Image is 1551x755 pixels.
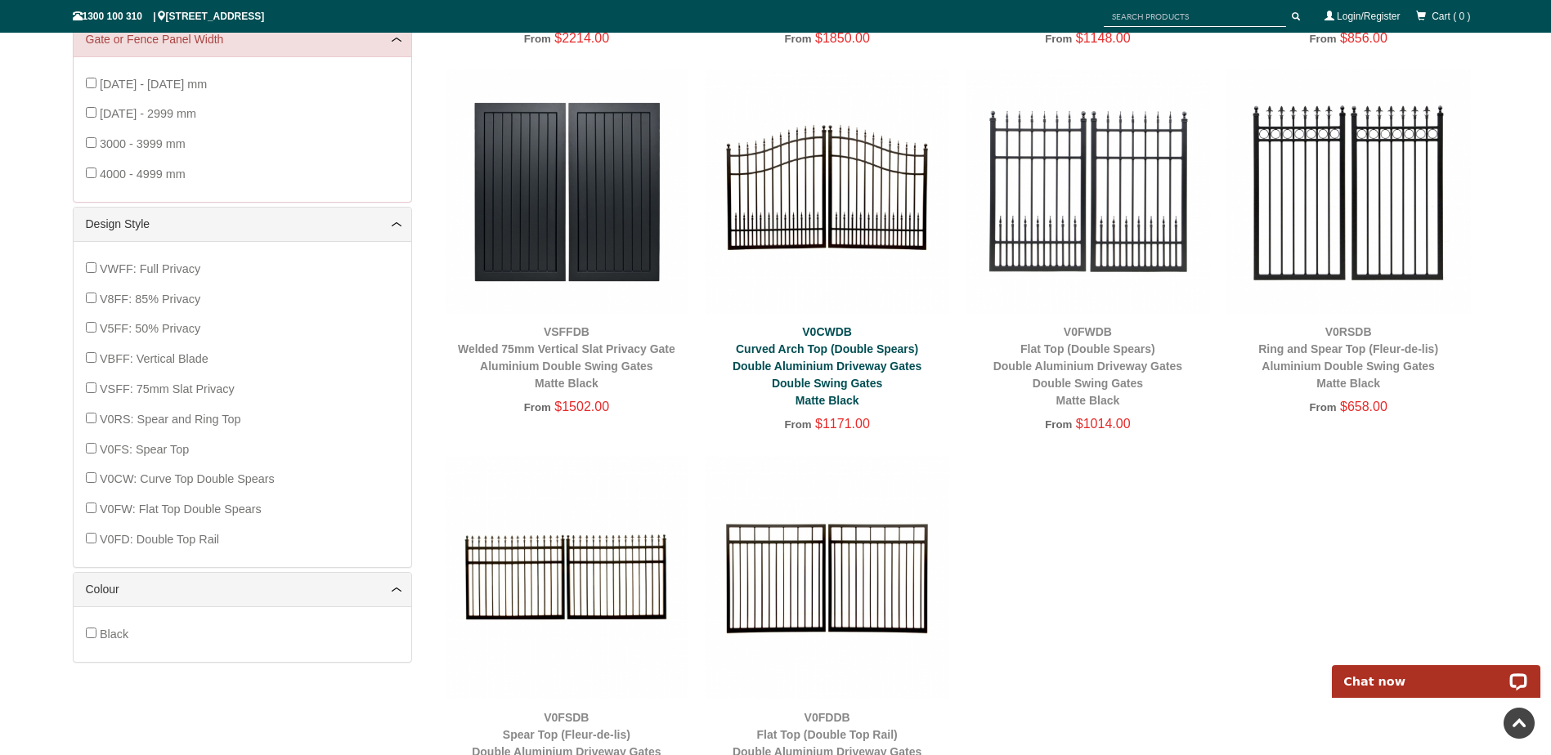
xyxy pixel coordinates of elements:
[445,69,689,314] img: VSFFDB - Welded 75mm Vertical Slat Privacy Gate - Aluminium Double Swing Gates - Matte Black - Ga...
[86,31,399,48] a: Gate or Fence Panel Width
[705,69,949,314] img: V0CWDB - Curved Arch Top (Double Spears) - Double Aluminium Driveway Gates - Double Swing Gates -...
[1076,31,1131,45] span: $1148.00
[554,31,609,45] span: $2214.00
[1104,7,1286,27] input: SEARCH PRODUCTS
[100,293,200,306] span: V8FF: 85% Privacy
[554,400,609,413] span: $1502.00
[100,137,186,150] span: 3000 - 3999 mm
[784,33,811,45] span: From
[733,325,921,407] a: V0CWDBCurved Arch Top (Double Spears)Double Aluminium Driveway GatesDouble Swing GatesMatte Black
[100,628,128,641] span: Black
[524,401,551,413] span: From
[100,262,200,275] span: VWFF: Full Privacy
[100,533,219,546] span: V0FD: Double Top Rail
[458,325,675,390] a: VSFFDBWelded 75mm Vertical Slat Privacy GateAluminium Double Swing GatesMatte Black
[100,413,241,426] span: V0RS: Spear and Ring Top
[784,418,811,431] span: From
[1340,400,1387,413] span: $658.00
[524,33,551,45] span: From
[1076,417,1131,431] span: $1014.00
[100,168,186,181] span: 4000 - 4999 mm
[1321,646,1551,698] iframe: LiveChat chat widget
[815,417,870,431] span: $1171.00
[73,11,265,22] span: 1300 100 310 | [STREET_ADDRESS]
[1309,401,1336,413] span: From
[100,78,207,91] span: [DATE] - [DATE] mm
[100,352,208,365] span: VBFF: Vertical Blade
[1045,418,1072,431] span: From
[966,69,1210,314] img: V0FWDB - Flat Top (Double Spears) - Double Aluminium Driveway Gates - Double Swing Gates - Matte ...
[1432,11,1470,22] span: Cart ( 0 )
[1226,69,1471,314] img: V0RSDB - Ring and Spear Top (Fleur-de-lis) - Aluminium Double Swing Gates - Matte Black - Gate Wa...
[1258,325,1438,390] a: V0RSDBRing and Spear Top (Fleur-de-lis)Aluminium Double Swing GatesMatte Black
[1309,33,1336,45] span: From
[445,456,689,700] img: V0FSDB - Spear Top (Fleur-de-lis) - Double Aluminium Driveway Gates - Double Swing Gates - Matte ...
[86,581,399,598] a: Colour
[100,472,275,485] span: V0CW: Curve Top Double Spears
[100,443,189,456] span: V0FS: Spear Top
[100,107,196,120] span: [DATE] - 2999 mm
[993,325,1182,407] a: V0FWDBFlat Top (Double Spears)Double Aluminium Driveway GatesDouble Swing GatesMatte Black
[1340,31,1387,45] span: $856.00
[100,382,235,395] span: VSFF: 75mm Slat Privacy
[100,503,262,516] span: V0FW: Flat Top Double Spears
[1045,33,1072,45] span: From
[1337,11,1400,22] a: Login/Register
[815,31,870,45] span: $1850.00
[86,216,399,233] a: Design Style
[100,322,200,335] span: V5FF: 50% Privacy
[705,456,949,700] img: V0FDDB - Flat Top (Double Top Rail) - Double Aluminium Driveway Gates - Double Swing Gates - Matt...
